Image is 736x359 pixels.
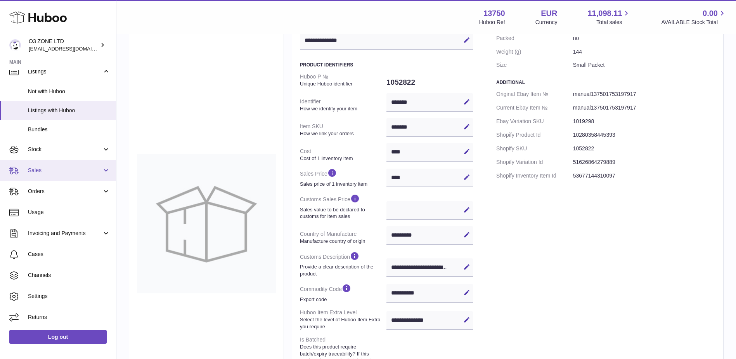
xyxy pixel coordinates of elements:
[535,19,558,26] div: Currency
[573,58,715,72] dd: Small Packet
[28,146,102,153] span: Stock
[9,39,21,51] img: hello@o3zoneltd.co.uk
[496,101,573,115] dt: Current Ebay Item №
[28,126,110,133] span: Bundles
[300,181,384,188] strong: Sales price of 1 inventory item
[573,115,715,128] dd: 1019298
[300,70,386,90] dt: Huboo P №
[300,165,386,190] dt: Sales Price
[28,88,110,95] span: Not with Huboo
[573,128,715,142] dd: 10280358445393
[300,145,386,165] dt: Cost
[28,167,102,174] span: Sales
[28,209,110,216] span: Usage
[496,128,573,142] dt: Shopify Product Id
[596,19,631,26] span: Total sales
[541,8,557,19] strong: EUR
[300,263,384,277] strong: Provide a clear description of the product
[661,19,727,26] span: AVAILABLE Stock Total
[28,107,110,114] span: Listings with Huboo
[29,45,114,52] span: [EMAIL_ADDRESS][DOMAIN_NAME]
[496,169,573,183] dt: Shopify Inventory Item Id
[300,62,473,68] h3: Product Identifiers
[300,105,384,112] strong: How we identify your item
[300,80,384,87] strong: Unique Huboo identifier
[300,248,386,280] dt: Customs Description
[496,155,573,169] dt: Shopify Variation Id
[661,8,727,26] a: 0.00 AVAILABLE Stock Total
[496,45,573,59] dt: Weight (g)
[483,8,505,19] strong: 13750
[300,120,386,140] dt: Item SKU
[573,87,715,101] dd: manual137501753197917
[300,280,386,306] dt: Commodity Code
[573,169,715,183] dd: 53677144310097
[496,87,573,101] dt: Original Ebay Item №
[573,142,715,155] dd: 1052822
[300,316,384,330] strong: Select the level of Huboo Item Extra you require
[300,155,384,162] strong: Cost of 1 inventory item
[496,58,573,72] dt: Size
[703,8,718,19] span: 0.00
[386,74,473,91] dd: 1052822
[496,115,573,128] dt: Ebay Variation SKU
[300,238,384,245] strong: Manufacture country of origin
[496,31,573,45] dt: Packed
[573,155,715,169] dd: 51626864279889
[587,8,631,26] a: 11,098.11 Total sales
[28,230,102,237] span: Invoicing and Payments
[496,142,573,155] dt: Shopify SKU
[300,190,386,223] dt: Customs Sales Price
[300,206,384,220] strong: Sales value to be declared to customs for item sales
[300,296,384,303] strong: Export code
[300,95,386,115] dt: Identifier
[300,227,386,247] dt: Country of Manufacture
[300,306,386,333] dt: Huboo Item Extra Level
[587,8,622,19] span: 11,098.11
[479,19,505,26] div: Huboo Ref
[28,68,102,75] span: Listings
[137,154,276,293] img: no-photo-large.jpg
[496,79,715,85] h3: Additional
[9,330,107,344] a: Log out
[573,31,715,45] dd: no
[29,38,99,52] div: O3 ZONE LTD
[300,130,384,137] strong: How we link your orders
[28,293,110,300] span: Settings
[28,314,110,321] span: Returns
[573,101,715,115] dd: manual137501753197917
[573,45,715,59] dd: 144
[28,272,110,279] span: Channels
[28,188,102,195] span: Orders
[28,251,110,258] span: Cases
